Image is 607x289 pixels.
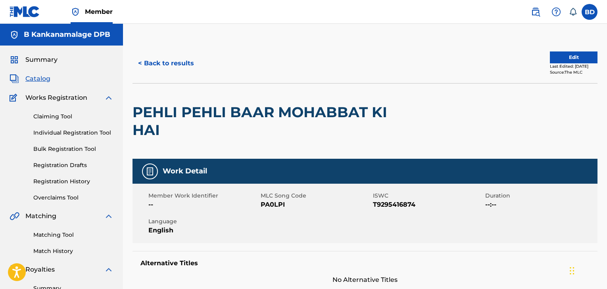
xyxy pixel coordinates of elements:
img: Top Rightsholder [71,7,80,17]
div: User Menu [582,4,597,20]
h5: Work Detail [163,167,207,176]
a: Overclaims Tool [33,194,113,202]
div: Last Edited: [DATE] [550,63,597,69]
a: Individual Registration Tool [33,129,113,137]
img: Summary [10,55,19,65]
a: SummarySummary [10,55,58,65]
a: Claiming Tool [33,112,113,121]
img: expand [104,211,113,221]
img: MLC Logo [10,6,40,17]
img: Matching [10,211,19,221]
span: MLC Song Code [261,192,371,200]
img: expand [104,93,113,103]
button: Edit [550,51,597,63]
span: Works Registration [25,93,87,103]
a: Registration History [33,177,113,186]
div: Drag [570,259,574,283]
div: Source: The MLC [550,69,597,75]
img: Accounts [10,30,19,40]
span: Catalog [25,74,50,84]
span: Royalties [25,265,55,274]
span: No Alternative Titles [133,275,597,285]
h5: B Kankanamalage DPB [24,30,110,39]
a: Bulk Registration Tool [33,145,113,153]
span: ISWC [373,192,483,200]
img: Work Detail [145,167,155,176]
span: Matching [25,211,56,221]
span: Duration [485,192,595,200]
img: help [551,7,561,17]
img: Royalties [10,265,19,274]
img: Catalog [10,74,19,84]
span: --:-- [485,200,595,209]
div: Notifications [569,8,577,16]
div: Help [548,4,564,20]
img: search [531,7,540,17]
span: PA0LPI [261,200,371,209]
button: < Back to results [133,53,200,73]
a: Match History [33,247,113,255]
a: CatalogCatalog [10,74,50,84]
iframe: Resource Center [585,180,607,244]
span: Summary [25,55,58,65]
a: Registration Drafts [33,161,113,169]
img: Works Registration [10,93,20,103]
img: expand [104,265,113,274]
span: -- [148,200,259,209]
span: Member Work Identifier [148,192,259,200]
a: Public Search [528,4,544,20]
span: Language [148,217,259,226]
h2: PEHLI PEHLI BAAR MOHABBAT KI HAI [133,103,411,139]
span: T9295416874 [373,200,483,209]
span: Member [85,7,113,16]
a: Matching Tool [33,231,113,239]
iframe: Chat Widget [567,251,607,289]
span: English [148,226,259,235]
h5: Alternative Titles [140,259,590,267]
